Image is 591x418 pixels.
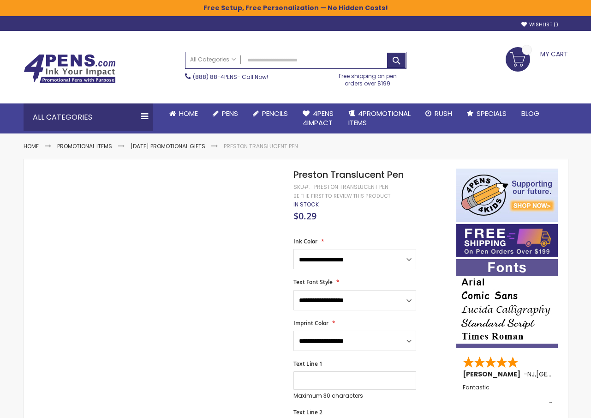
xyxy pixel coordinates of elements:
span: - Call Now! [193,73,268,81]
span: Pens [222,109,238,118]
a: Pens [205,103,245,124]
span: Text Line 2 [293,408,322,416]
a: Pencils [245,103,295,124]
span: 4Pens 4impact [303,109,334,127]
span: 4PROMOTIONAL ITEMS [348,109,411,127]
div: Preston Translucent Pen [314,183,388,191]
span: Text Line 1 [293,360,322,368]
strong: SKU [293,183,310,191]
img: 4pens 4 kids [456,169,558,222]
span: Specials [477,109,507,118]
span: Pencils [262,109,288,118]
div: Fantastic [463,384,552,404]
img: font-personalization-examples [456,259,558,348]
a: Specials [460,103,514,124]
div: All Categories [24,103,153,131]
span: In stock [293,200,319,208]
a: Home [24,142,39,150]
a: [DATE] Promotional Gifts [131,142,205,150]
p: Maximum 30 characters [293,392,416,400]
a: Be the first to review this product [293,193,390,200]
a: 4Pens4impact [295,103,341,133]
a: All Categories [185,52,241,67]
span: Preston Translucent Pen [293,168,404,181]
span: Blog [521,109,539,118]
a: Blog [514,103,547,124]
div: Availability [293,201,319,208]
span: Ink Color [293,237,317,245]
img: 4Pens Custom Pens and Promotional Products [24,54,116,84]
span: Home [179,109,198,118]
a: Home [162,103,205,124]
span: Imprint Color [293,319,328,327]
a: 4PROMOTIONALITEMS [341,103,418,133]
span: [PERSON_NAME] [463,370,524,379]
li: Preston Translucent Pen [224,143,298,150]
a: (888) 88-4PENS [193,73,237,81]
span: NJ [527,370,535,379]
span: Rush [435,109,452,118]
a: Promotional Items [57,142,112,150]
a: Wishlist [521,21,558,28]
a: Rush [418,103,460,124]
span: All Categories [190,56,236,63]
img: Free shipping on orders over $199 [456,224,558,257]
span: $0.29 [293,210,316,222]
div: Free shipping on pen orders over $199 [329,69,406,87]
span: Text Font Style [293,278,333,286]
